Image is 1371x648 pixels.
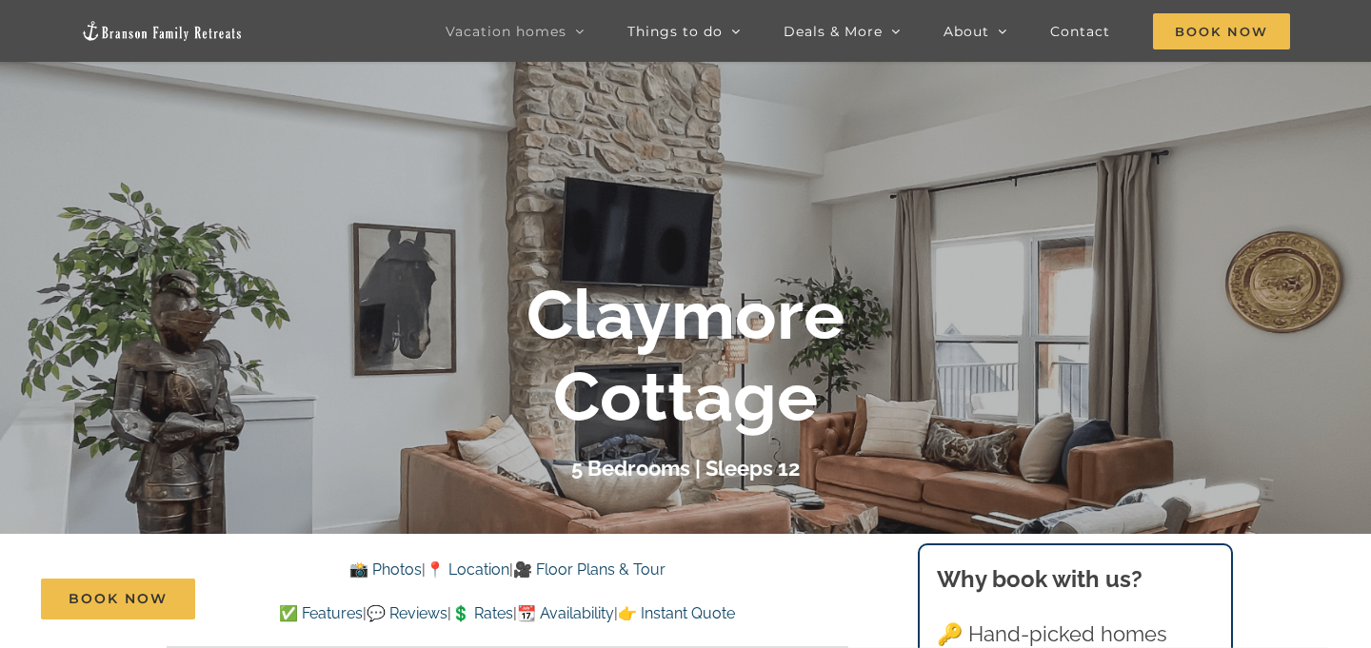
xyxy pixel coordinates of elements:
[527,274,844,437] b: Claymore Cottage
[279,604,363,622] a: ✅ Features
[937,562,1215,597] h3: Why book with us?
[784,25,883,38] span: Deals & More
[1153,13,1290,49] span: Book Now
[349,560,422,579] a: 📸 Photos
[426,560,509,579] a: 📍 Location
[446,25,566,38] span: Vacation homes
[517,604,614,622] a: 📆 Availability
[367,604,447,622] a: 💬 Reviews
[618,604,735,622] a: 👉 Instant Quote
[41,579,195,619] a: Book Now
[81,20,243,42] img: Branson Family Retreats Logo
[1050,25,1110,38] span: Contact
[944,25,989,38] span: About
[513,560,666,579] a: 🎥 Floor Plans & Tour
[167,558,848,582] p: | |
[69,591,168,607] span: Book Now
[627,25,723,38] span: Things to do
[571,456,800,481] h3: 5 Bedrooms | Sleeps 12
[451,604,513,622] a: 💲 Rates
